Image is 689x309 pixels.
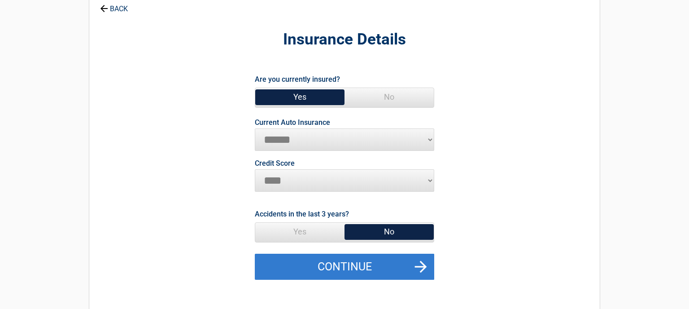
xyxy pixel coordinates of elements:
[255,88,344,106] span: Yes
[255,208,349,220] label: Accidents in the last 3 years?
[344,88,434,106] span: No
[255,160,295,167] label: Credit Score
[255,119,330,126] label: Current Auto Insurance
[139,29,550,50] h2: Insurance Details
[255,223,344,241] span: Yes
[255,73,340,85] label: Are you currently insured?
[255,254,434,280] button: Continue
[344,223,434,241] span: No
